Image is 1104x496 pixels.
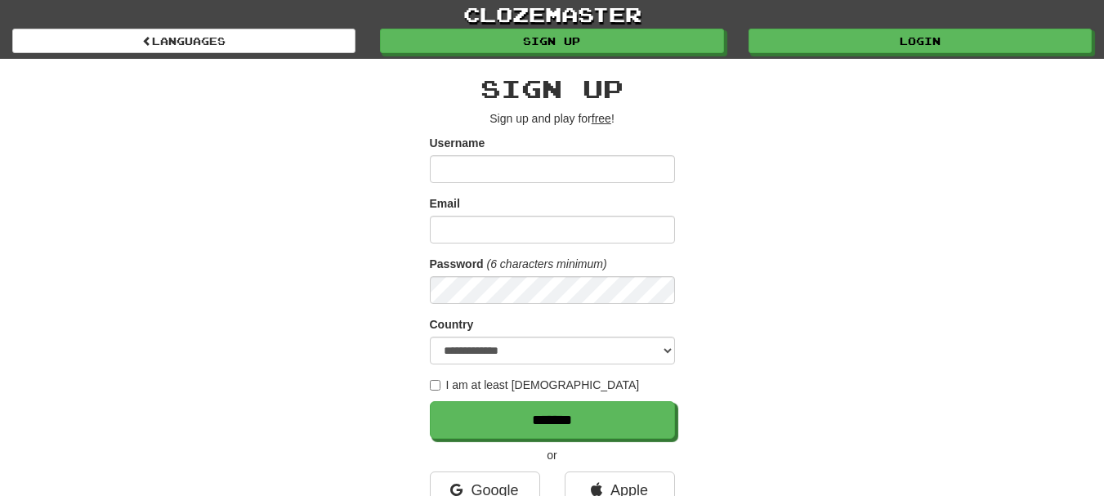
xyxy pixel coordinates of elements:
[380,29,723,53] a: Sign up
[430,377,640,393] label: I am at least [DEMOGRAPHIC_DATA]
[430,256,484,272] label: Password
[12,29,355,53] a: Languages
[430,110,675,127] p: Sign up and play for !
[430,316,474,333] label: Country
[430,75,675,102] h2: Sign up
[592,112,611,125] u: free
[430,195,460,212] label: Email
[430,447,675,463] p: or
[749,29,1092,53] a: Login
[430,135,485,151] label: Username
[430,380,440,391] input: I am at least [DEMOGRAPHIC_DATA]
[487,257,607,270] em: (6 characters minimum)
